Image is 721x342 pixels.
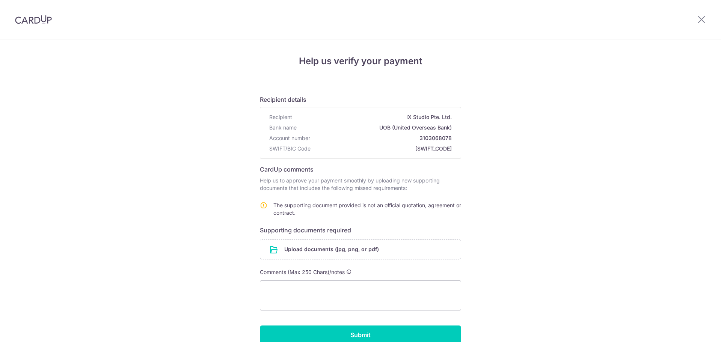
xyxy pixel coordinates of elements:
[260,269,345,275] span: Comments (Max 250 Chars)/notes
[300,124,452,131] span: UOB (United Overseas Bank)
[260,177,461,192] p: Help us to approve your payment smoothly by uploading new supporting documents that includes the ...
[260,239,461,259] div: Upload documents (jpg, png, or pdf)
[260,54,461,68] h4: Help us verify your payment
[260,226,461,235] h6: Supporting documents required
[269,113,292,121] span: Recipient
[269,145,311,152] span: SWIFT/BIC Code
[313,134,452,142] span: 3103068078
[269,124,297,131] span: Bank name
[314,145,452,152] span: [SWIFT_CODE]
[260,165,461,174] h6: CardUp comments
[273,202,461,216] span: The supporting document provided is not an official quotation, agreement or contract.
[260,95,461,104] h6: Recipient details
[269,134,310,142] span: Account number
[15,15,52,24] img: CardUp
[295,113,452,121] span: IX Studio Pte. Ltd.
